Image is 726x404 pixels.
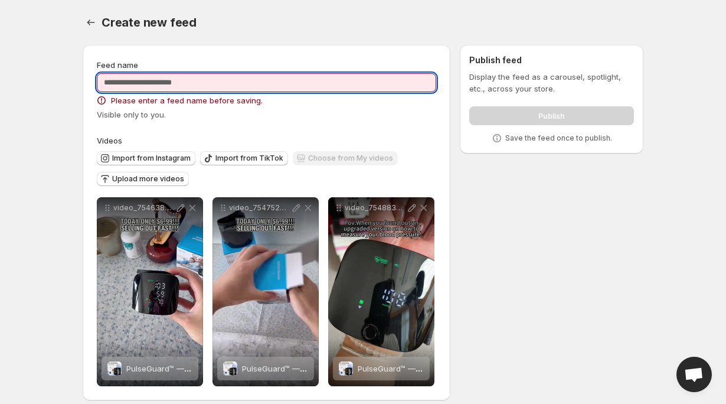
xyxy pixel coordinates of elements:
span: Please enter a feed name before saving. [111,95,263,106]
button: Import from Instagram [97,151,195,165]
span: Import from Instagram [112,154,191,163]
p: Display the feed as a carousel, spotlight, etc., across your store. [469,71,634,95]
p: video_7546387642095652151 [113,203,175,213]
img: PulseGuard™ — PulseGuard Wrist BP Monitor [339,361,353,376]
img: PulseGuard™ — PulseGuard Wrist BP Monitor [223,361,237,376]
span: Create new feed [102,15,197,30]
button: Upload more videos [97,172,189,186]
span: PulseGuard™ — PulseGuard Wrist BP Monitor [242,364,408,373]
div: video_7548830998314667295PulseGuard™ — PulseGuard Wrist BP MonitorPulseGuard™ — PulseGuard Wrist ... [328,197,434,386]
span: Feed name [97,60,138,70]
div: Open chat [676,357,712,392]
span: PulseGuard™ — PulseGuard Wrist BP Monitor [358,364,524,373]
h2: Publish feed [469,54,634,66]
p: video_7548830998314667295 [345,203,406,213]
span: Import from TikTok [215,154,283,163]
span: PulseGuard™ — PulseGuard Wrist BP Monitor [126,364,293,373]
p: Save the feed once to publish. [505,133,612,143]
button: Import from TikTok [200,151,288,165]
span: Videos [97,136,122,145]
p: video_7547520134496275767 [229,203,290,213]
div: video_7546387642095652151PulseGuard™ — PulseGuard Wrist BP MonitorPulseGuard™ — PulseGuard Wrist ... [97,197,203,386]
div: video_7547520134496275767PulseGuard™ — PulseGuard Wrist BP MonitorPulseGuard™ — PulseGuard Wrist ... [212,197,319,386]
img: PulseGuard™ — PulseGuard Wrist BP Monitor [107,361,122,376]
span: Upload more videos [112,174,184,184]
button: Settings [83,14,99,31]
span: Visible only to you. [97,110,166,119]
